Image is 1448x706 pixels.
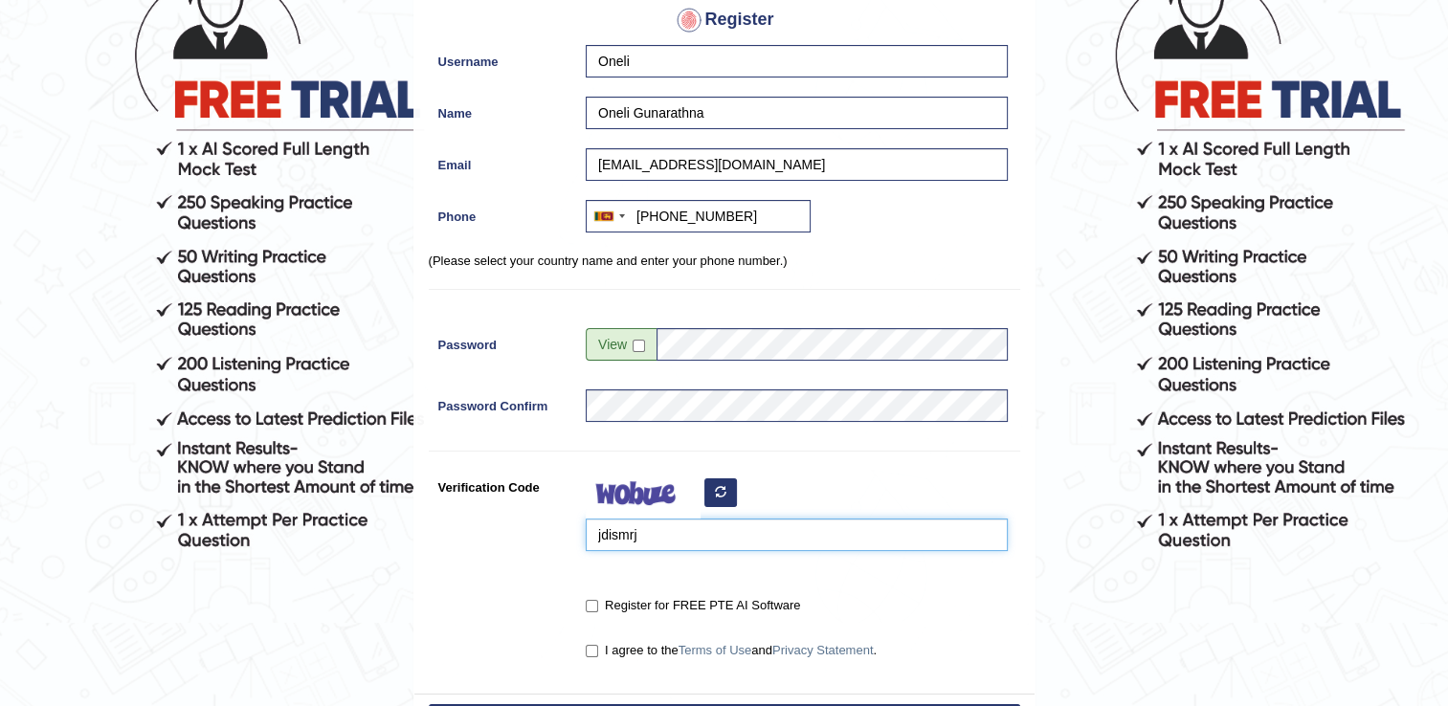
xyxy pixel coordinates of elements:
[587,201,631,232] div: Sri Lanka (ශ්‍රී ලංකාව): +94
[586,641,877,660] label: I agree to the and .
[429,5,1020,35] h4: Register
[586,645,598,657] input: I agree to theTerms of UseandPrivacy Statement.
[429,389,577,415] label: Password Confirm
[429,252,1020,270] p: (Please select your country name and enter your phone number.)
[633,340,645,352] input: Show/Hide Password
[429,328,577,354] label: Password
[429,471,577,496] label: Verification Code
[772,643,874,657] a: Privacy Statement
[429,97,577,122] label: Name
[586,600,598,612] input: Register for FREE PTE AI Software
[679,643,752,657] a: Terms of Use
[586,596,800,615] label: Register for FREE PTE AI Software
[586,200,811,232] input: +94 71 234 5678
[429,200,577,226] label: Phone
[429,148,577,174] label: Email
[429,45,577,71] label: Username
